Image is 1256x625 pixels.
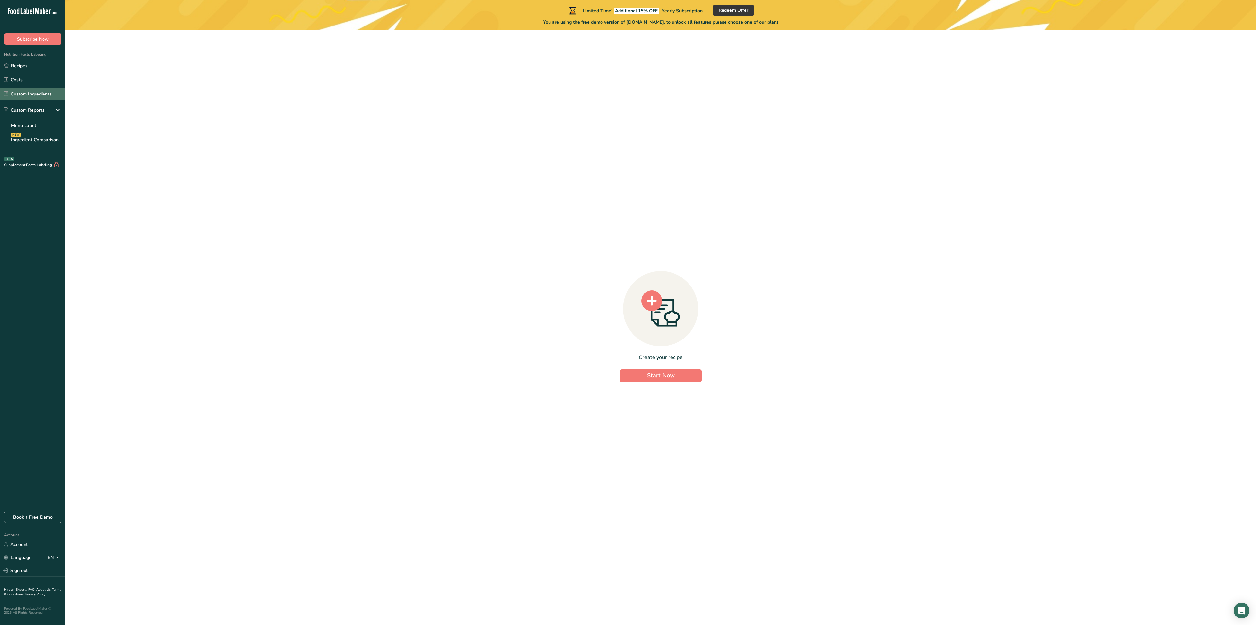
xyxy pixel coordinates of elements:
[4,512,61,523] a: Book a Free Demo
[11,133,21,137] div: NEW
[719,7,748,14] span: Redeem Offer
[4,587,27,592] a: Hire an Expert .
[4,157,14,161] div: BETA
[4,107,44,113] div: Custom Reports
[647,372,675,379] span: Start Now
[1234,603,1249,618] div: Open Intercom Messenger
[568,7,703,14] div: Limited Time!
[614,8,659,14] span: Additional 15% OFF
[713,5,754,16] button: Redeem Offer
[28,587,36,592] a: FAQ .
[48,554,61,562] div: EN
[620,369,702,382] button: Start Now
[767,19,779,25] span: plans
[4,607,61,615] div: Powered By FoodLabelMaker © 2025 All Rights Reserved
[543,19,779,26] span: You are using the free demo version of [DOMAIN_NAME], to unlock all features please choose one of...
[25,592,45,597] a: Privacy Policy
[620,354,702,361] div: Create your recipe
[17,36,49,43] span: Subscribe Now
[4,587,61,597] a: Terms & Conditions .
[4,552,32,563] a: Language
[4,33,61,45] button: Subscribe Now
[662,8,703,14] span: Yearly Subscription
[36,587,52,592] a: About Us .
